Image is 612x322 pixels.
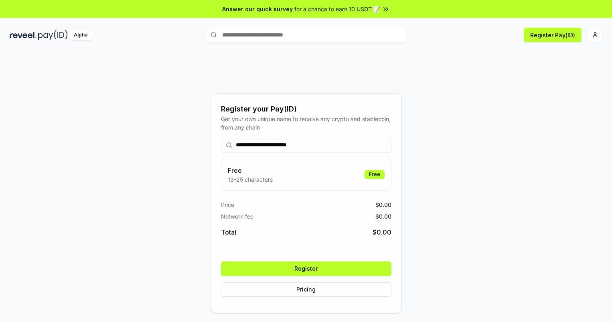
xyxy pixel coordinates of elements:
[69,30,92,40] div: Alpha
[375,212,391,221] span: $ 0.00
[228,166,273,175] h3: Free
[221,115,391,132] div: Get your own unique name to receive any crypto and stablecoin, from any chain
[365,170,385,179] div: Free
[221,282,391,297] button: Pricing
[373,227,391,237] span: $ 0.00
[375,200,391,209] span: $ 0.00
[228,175,273,184] p: 13-25 characters
[294,5,380,13] span: for a chance to earn 10 USDT 📝
[221,200,234,209] span: Price
[221,227,236,237] span: Total
[221,261,391,276] button: Register
[221,103,391,115] div: Register your Pay(ID)
[524,28,582,42] button: Register Pay(ID)
[10,30,36,40] img: reveel_dark
[222,5,293,13] span: Answer our quick survey
[221,212,253,221] span: Network fee
[38,30,68,40] img: pay_id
